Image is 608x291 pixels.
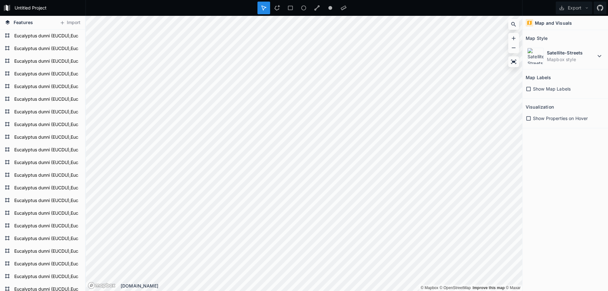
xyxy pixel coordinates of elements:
[527,48,544,64] img: Satellite-Streets
[421,286,438,290] a: Mapbox
[526,73,551,82] h2: Map Labels
[121,282,522,289] div: [DOMAIN_NAME]
[556,2,592,14] button: Export
[547,56,596,63] dd: Mapbox style
[56,18,84,28] button: Import
[88,282,116,289] a: Mapbox logo
[535,20,572,26] h4: Map and Visuals
[472,286,505,290] a: Map feedback
[533,115,588,122] span: Show Properties on Hover
[440,286,471,290] a: OpenStreetMap
[526,33,548,43] h2: Map Style
[547,49,596,56] dt: Satellite-Streets
[526,102,554,112] h2: Visualization
[533,85,571,92] span: Show Map Labels
[506,286,521,290] a: Maxar
[14,19,33,26] span: Features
